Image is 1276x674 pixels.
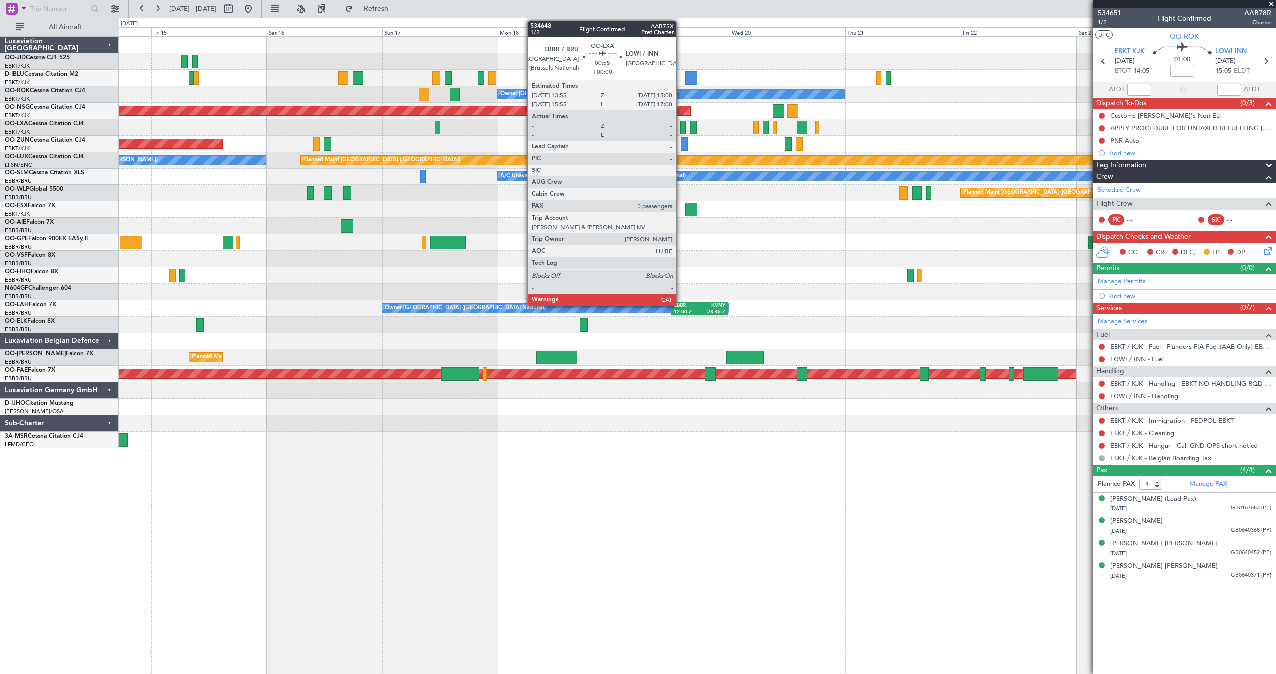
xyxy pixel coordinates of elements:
[5,104,30,110] span: OO-NSG
[5,55,26,61] span: OO-JID
[1240,263,1255,273] span: (0/0)
[1115,56,1135,66] span: [DATE]
[5,269,31,275] span: OO-HHO
[5,293,32,300] a: EBBR/BRU
[1109,85,1125,95] span: ATOT
[5,154,84,160] a: OO-LUXCessna Citation CJ4
[26,24,105,31] span: All Aircraft
[5,367,55,373] a: OO-FAEFalcon 7X
[674,302,699,309] div: EBBR
[5,408,64,415] a: [PERSON_NAME]/QSA
[192,350,372,365] div: Planned Maint [GEOGRAPHIC_DATA] ([GEOGRAPHIC_DATA] National)
[1110,516,1163,526] div: [PERSON_NAME]
[5,269,58,275] a: OO-HHOFalcon 8X
[5,170,84,176] a: OO-SLMCessna Citation XLS
[11,19,108,35] button: All Aircraft
[1236,248,1245,258] span: DP
[1174,55,1190,65] span: 01:00
[5,219,54,225] a: OO-AIEFalcon 7X
[1096,171,1113,183] span: Crew
[151,27,267,36] div: Fri 15
[267,27,382,36] div: Sat 16
[500,169,686,184] div: A/C Unavailable [GEOGRAPHIC_DATA] ([GEOGRAPHIC_DATA] National)
[1110,124,1271,132] div: APPLY PROCEDURE FOR UNTAXED REFUELLING [GEOGRAPHIC_DATA]
[614,27,729,36] div: Tue 19
[1110,454,1211,462] a: EBKT / KJK - Belgian Boarding Tax
[5,121,84,127] a: OO-LXACessna Citation CJ4
[1096,231,1191,243] span: Dispatch Checks and Weather
[674,309,699,316] div: 12:00 Z
[1110,550,1127,557] span: [DATE]
[5,400,74,406] a: D-IJHOCitation Mustang
[1110,505,1127,512] span: [DATE]
[1098,8,1121,18] span: 534651
[1096,465,1107,476] span: Pax
[5,88,30,94] span: OO-ROK
[1096,98,1146,109] span: Dispatch To-Dos
[5,128,30,136] a: EBKT/KJK
[5,252,28,258] span: OO-VSF
[1244,85,1260,95] span: ALDT
[1077,27,1192,36] div: Sat 23
[1240,98,1255,108] span: (0/3)
[1110,416,1234,425] a: EBKT / KJK - Immigration - FEDPOL EBKT
[1098,277,1146,287] a: Manage Permits
[1110,355,1164,363] a: LOWI / INN - Fuel
[5,441,34,448] a: LFMD/CEQ
[5,71,24,77] span: D-IBLU
[5,318,27,324] span: OO-ELK
[5,367,28,373] span: OO-FAE
[1096,198,1133,210] span: Flight Crew
[5,375,32,382] a: EBBR/BRU
[1109,292,1271,300] div: Add new
[5,203,28,209] span: OO-FSX
[5,276,32,284] a: EBBR/BRU
[5,260,32,267] a: EBBR/BRU
[5,252,55,258] a: OO-VSFFalcon 8X
[5,433,28,439] span: 3A-MSR
[1098,479,1135,489] label: Planned PAX
[5,351,66,357] span: OO-[PERSON_NAME]
[1096,403,1118,414] span: Others
[1156,248,1164,258] span: CR
[5,79,30,86] a: EBKT/KJK
[5,203,55,209] a: OO-FSXFalcon 7X
[5,186,63,192] a: OO-WLPGlobal 5500
[5,285,71,291] a: N604GFChallenger 604
[5,55,70,61] a: OO-JIDCessna CJ1 525
[5,285,28,291] span: N604GF
[1110,527,1127,535] span: [DATE]
[1215,56,1236,66] span: [DATE]
[1110,136,1139,145] div: PNR Auto
[1110,494,1196,504] div: [PERSON_NAME] (Lead Pax)
[730,27,845,36] div: Wed 20
[5,302,29,308] span: OO-LAH
[1110,441,1257,450] a: EBKT / KJK - Hangar - Call GND OPS short notice
[1115,66,1131,76] span: ETOT
[5,62,30,70] a: EBKT/KJK
[303,153,460,168] div: Planned Maint [GEOGRAPHIC_DATA] ([GEOGRAPHIC_DATA])
[1231,504,1271,512] span: GB0167683 (PP)
[1110,111,1221,120] div: Customs [PERSON_NAME]'s Non EU
[1109,149,1271,157] div: Add new
[5,302,56,308] a: OO-LAHFalcon 7X
[5,219,26,225] span: OO-AIE
[5,186,29,192] span: OO-WLP
[355,5,397,12] span: Refresh
[1240,302,1255,313] span: (0/7)
[1215,47,1247,57] span: LOWI INN
[1170,31,1199,42] span: OO-ROK
[5,177,32,185] a: EBBR/BRU
[700,302,725,309] div: KVNY
[1096,329,1110,340] span: Fuel
[382,27,498,36] div: Sun 17
[1215,66,1231,76] span: 15:05
[5,236,28,242] span: OO-GPE
[1096,366,1124,377] span: Handling
[5,137,30,143] span: OO-ZUN
[340,1,400,17] button: Refresh
[1133,66,1149,76] span: 14:05
[1110,392,1178,400] a: LOWI / INN - Handling
[385,301,546,316] div: Owner [GEOGRAPHIC_DATA] ([GEOGRAPHIC_DATA] National)
[1231,526,1271,535] span: GB0640368 (PP)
